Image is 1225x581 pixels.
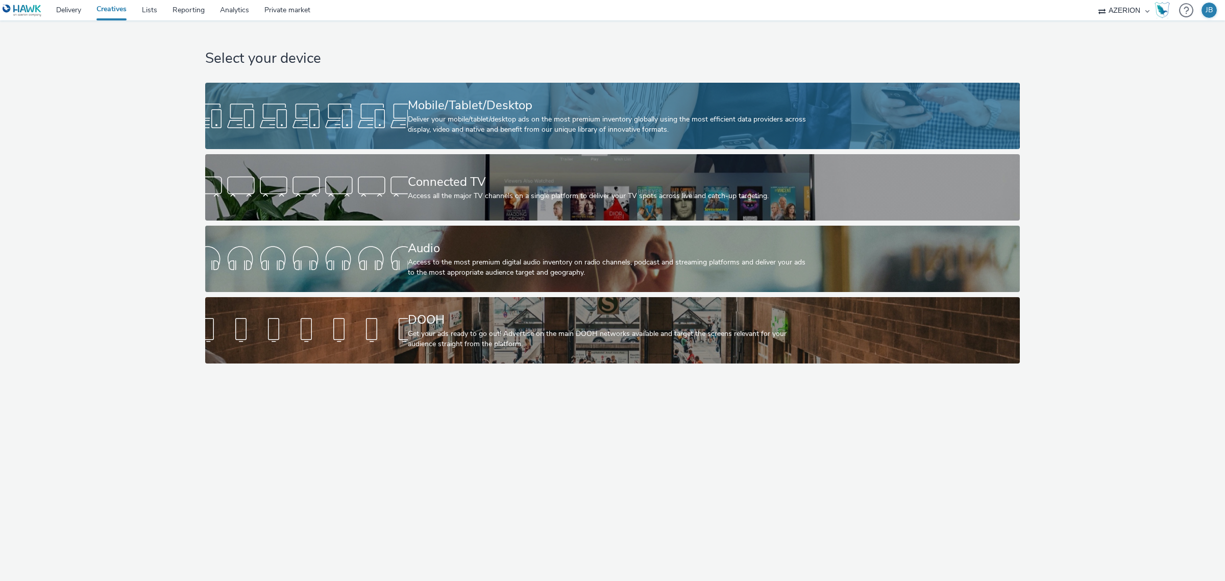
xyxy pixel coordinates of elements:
[1206,3,1213,18] div: JB
[205,226,1019,292] a: AudioAccess to the most premium digital audio inventory on radio channels, podcast and streaming ...
[1155,2,1170,18] img: Hawk Academy
[408,173,813,191] div: Connected TV
[1155,2,1174,18] a: Hawk Academy
[205,83,1019,149] a: Mobile/Tablet/DesktopDeliver your mobile/tablet/desktop ads on the most premium inventory globall...
[3,4,42,17] img: undefined Logo
[408,311,813,329] div: DOOH
[205,49,1019,68] h1: Select your device
[408,257,813,278] div: Access to the most premium digital audio inventory on radio channels, podcast and streaming platf...
[205,297,1019,364] a: DOOHGet your ads ready to go out! Advertise on the main DOOH networks available and target the sc...
[408,329,813,350] div: Get your ads ready to go out! Advertise on the main DOOH networks available and target the screen...
[408,239,813,257] div: Audio
[408,114,813,135] div: Deliver your mobile/tablet/desktop ads on the most premium inventory globally using the most effi...
[408,96,813,114] div: Mobile/Tablet/Desktop
[408,191,813,201] div: Access all the major TV channels on a single platform to deliver your TV spots across live and ca...
[205,154,1019,221] a: Connected TVAccess all the major TV channels on a single platform to deliver your TV spots across...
